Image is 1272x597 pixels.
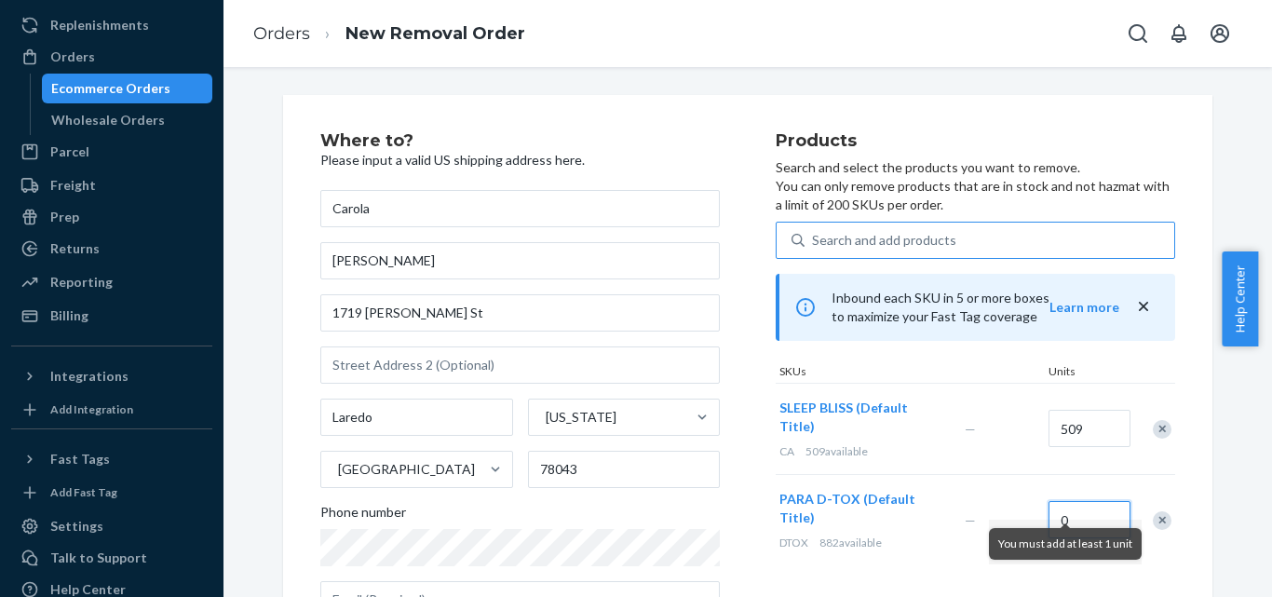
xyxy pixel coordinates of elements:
input: [GEOGRAPHIC_DATA] [336,460,338,479]
span: 882 available [819,536,882,550]
button: Open account menu [1201,15,1238,52]
div: Add Fast Tag [50,484,117,500]
a: Add Integration [11,399,212,421]
a: Ecommerce Orders [42,74,213,103]
a: Parcel [11,137,212,167]
div: Remove Item [1153,511,1171,530]
div: Search and add products [812,231,956,250]
div: Orders [50,47,95,66]
div: Replenishments [50,16,149,34]
span: — [965,512,976,528]
button: Integrations [11,361,212,391]
span: Phone number [320,503,406,529]
div: Remove Item [1153,420,1171,439]
a: Orders [253,23,310,44]
p: Please input a valid US shipping address here. [320,151,720,170]
p: Search and select the products you want to remove. You can only remove products that are in stock... [776,158,1175,214]
a: New Removal Order [345,23,525,44]
input: [US_STATE] [544,408,546,427]
span: DTOX [779,536,808,550]
div: Units [1045,363,1129,383]
div: Reporting [50,273,113,292]
span: PARA D-TOX (Default Title) [779,491,915,525]
a: Talk to Support [11,543,212,573]
div: You must add at least 1 unit [989,528,1142,560]
input: Quantity [1049,410,1130,447]
input: Street Address [320,294,720,332]
a: Prep [11,202,212,232]
a: Reporting [11,267,212,297]
h2: Products [776,132,1175,151]
span: CA [779,444,794,458]
div: [US_STATE] [546,408,616,427]
a: Replenishments [11,10,212,40]
h2: Where to? [320,132,720,151]
input: First & Last Name [320,190,720,227]
div: Settings [50,517,103,536]
div: Add Integration [50,401,133,417]
a: Orders [11,42,212,72]
input: Company Name [320,242,720,279]
button: Fast Tags [11,444,212,474]
input: ZIP Code [528,451,721,488]
div: [GEOGRAPHIC_DATA] [338,460,475,479]
div: Wholesale Orders [51,111,165,129]
button: close [1134,297,1153,317]
a: Add Fast Tag [11,482,212,504]
ol: breadcrumbs [238,7,540,61]
div: Parcel [50,142,89,161]
a: Wholesale Orders [42,105,213,135]
input: Street Address 2 (Optional) [320,346,720,384]
div: Fast Tags [50,450,110,468]
span: — [965,421,976,437]
div: Talk to Support [50,549,147,567]
div: Prep [50,208,79,226]
button: Help Center [1222,251,1258,346]
div: SKUs [776,363,1045,383]
input: Quantity [1049,501,1130,538]
button: PARA D-TOX (Default Title) [779,490,942,527]
div: Integrations [50,367,129,386]
button: Open notifications [1160,15,1198,52]
a: Billing [11,301,212,331]
button: Learn more [1049,298,1119,317]
div: Freight [50,176,96,195]
div: Inbound each SKU in 5 or more boxes to maximize your Fast Tag coverage [776,274,1175,341]
button: SLEEP BLISS (Default Title) [779,399,942,436]
input: City [320,399,513,436]
div: Billing [50,306,88,325]
a: Freight [11,170,212,200]
span: SLEEP BLISS (Default Title) [779,400,908,434]
span: 509 available [805,444,868,458]
div: Ecommerce Orders [51,79,170,98]
div: Returns [50,239,100,258]
button: Open Search Box [1119,15,1157,52]
a: Settings [11,511,212,541]
a: Returns [11,234,212,264]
